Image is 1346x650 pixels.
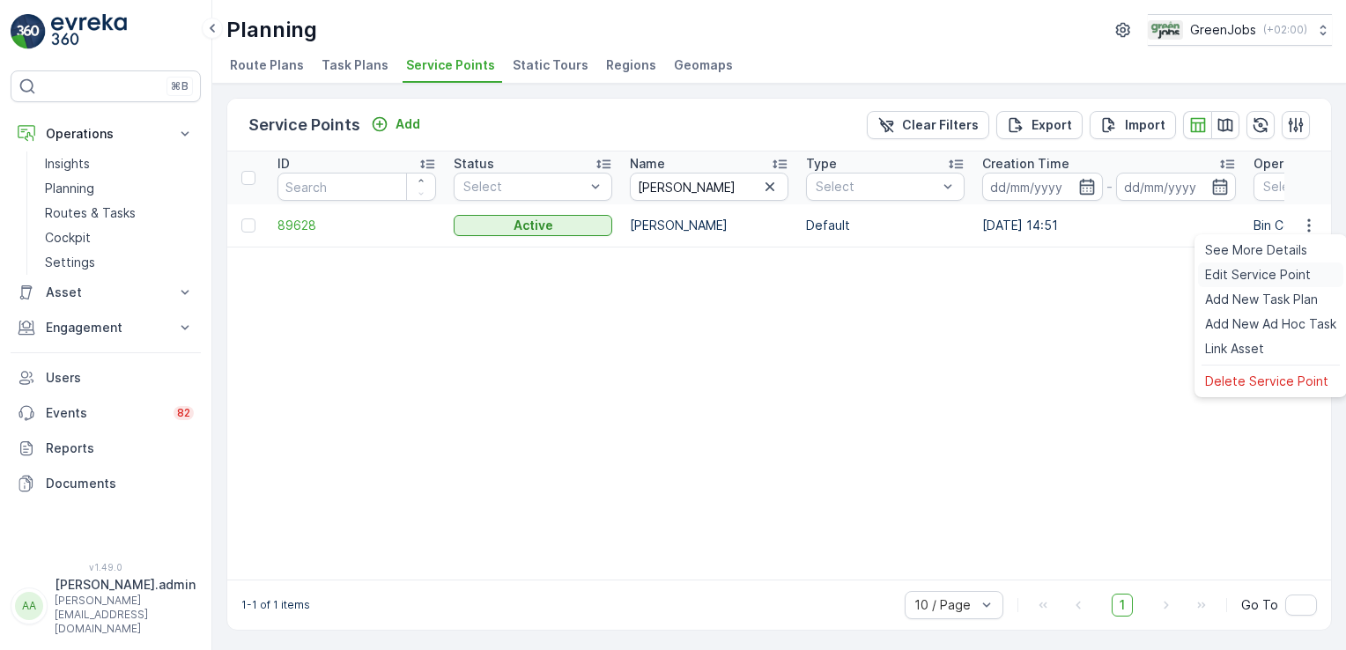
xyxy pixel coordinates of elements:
button: Asset [11,275,201,310]
a: Insights [38,151,201,176]
p: Cockpit [45,229,91,247]
span: Delete Service Point [1205,373,1328,390]
span: Task Plans [322,56,388,74]
p: Active [514,217,553,234]
p: Settings [45,254,95,271]
button: Export [996,111,1083,139]
span: Service Points [406,56,495,74]
p: Add [396,115,420,133]
span: Route Plans [230,56,304,74]
button: Engagement [11,310,201,345]
a: Events82 [11,395,201,431]
a: Edit Service Point [1198,262,1343,287]
a: Planning [38,176,201,201]
img: logo [11,14,46,49]
button: Clear Filters [867,111,989,139]
button: Operations [11,116,201,151]
span: Regions [606,56,656,74]
p: Operations [1254,155,1321,173]
p: Import [1125,116,1165,134]
span: v 1.49.0 [11,562,201,572]
img: logo_light-DOdMpM7g.png [51,14,127,49]
p: GreenJobs [1190,21,1256,39]
button: Active [454,215,612,236]
p: 82 [177,406,190,420]
p: Planning [226,16,317,44]
p: Engagement [46,319,166,336]
input: Search [277,173,436,201]
a: Add New Ad Hoc Task [1198,312,1343,336]
p: ( +02:00 ) [1263,23,1307,37]
p: Routes & Tasks [45,204,136,222]
p: Asset [46,284,166,301]
span: Add New Task Plan [1205,291,1318,308]
button: AA[PERSON_NAME].admin[PERSON_NAME][EMAIL_ADDRESS][DOMAIN_NAME] [11,576,201,636]
span: Go To [1241,596,1278,614]
span: 1 [1112,594,1133,617]
p: Select [463,178,585,196]
p: Documents [46,475,194,492]
p: 1-1 of 1 items [241,598,310,612]
p: Select [816,178,937,196]
a: Add New Task Plan [1198,287,1343,312]
a: Users [11,360,201,395]
a: See More Details [1198,238,1343,262]
div: AA [15,592,43,620]
a: Settings [38,250,201,275]
button: GreenJobs(+02:00) [1148,14,1332,46]
a: 89628 [277,217,436,234]
p: Planning [45,180,94,197]
a: Documents [11,466,201,501]
p: Service Points [248,113,360,137]
p: Creation Time [982,155,1069,173]
img: Green_Jobs_Logo.png [1148,20,1183,40]
p: Status [454,155,494,173]
input: Search [630,173,788,201]
p: Clear Filters [902,116,979,134]
p: Users [46,369,194,387]
td: Default [797,204,973,247]
span: Static Tours [513,56,588,74]
span: Edit Service Point [1205,266,1311,284]
span: Add New Ad Hoc Task [1205,315,1336,333]
p: [PERSON_NAME][EMAIL_ADDRESS][DOMAIN_NAME] [55,594,196,636]
span: See More Details [1205,241,1307,259]
p: ⌘B [171,79,189,93]
p: [PERSON_NAME].admin [55,576,196,594]
p: - [1106,176,1113,197]
p: ID [277,155,290,173]
a: Reports [11,431,201,466]
p: Export [1032,116,1072,134]
span: Geomaps [674,56,733,74]
p: Events [46,404,163,422]
input: dd/mm/yyyy [982,173,1103,201]
p: Insights [45,155,90,173]
td: [PERSON_NAME] [621,204,797,247]
p: Name [630,155,665,173]
p: Reports [46,439,194,457]
td: [DATE] 14:51 [973,204,1245,247]
a: Cockpit [38,225,201,250]
a: Routes & Tasks [38,201,201,225]
input: dd/mm/yyyy [1116,173,1237,201]
div: Toggle Row Selected [241,218,255,233]
p: Operations [46,125,166,143]
button: Import [1090,111,1176,139]
span: Link Asset [1205,340,1264,358]
button: Add [364,114,427,135]
p: Type [806,155,837,173]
